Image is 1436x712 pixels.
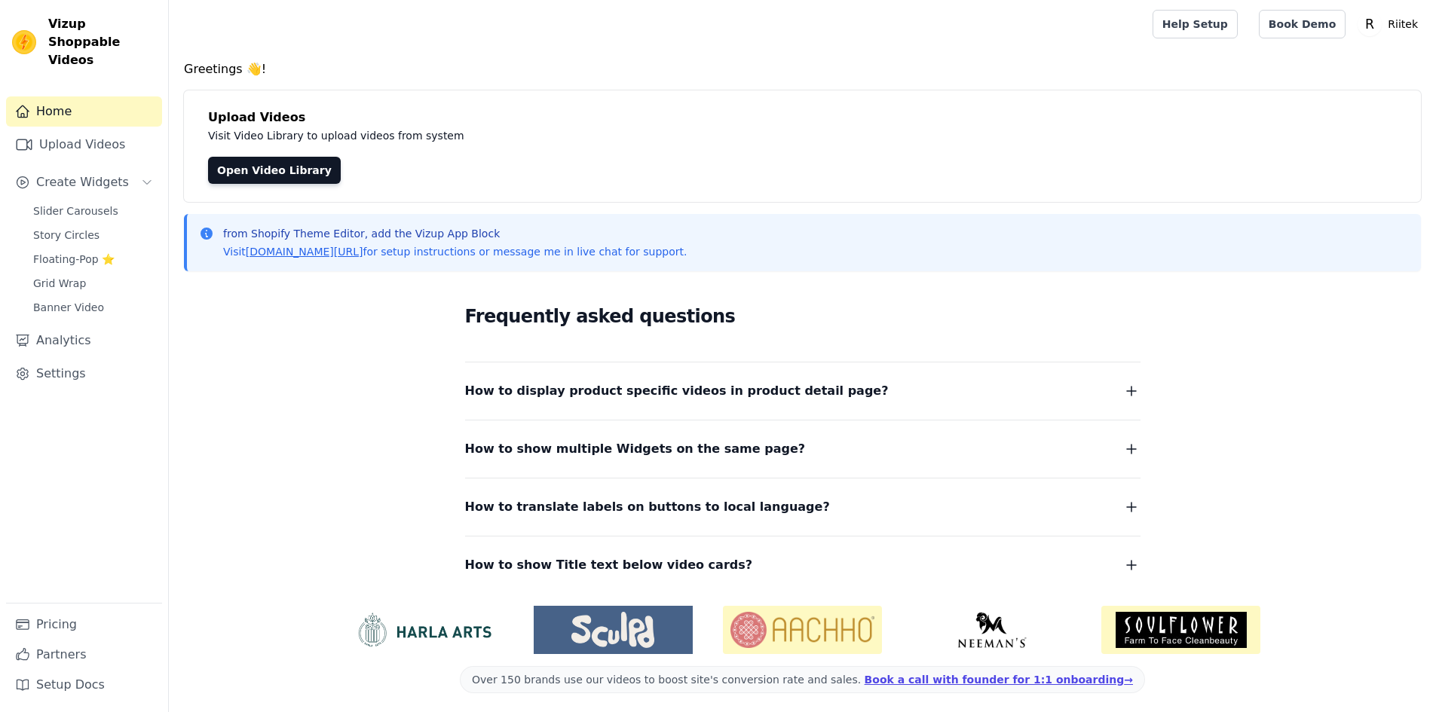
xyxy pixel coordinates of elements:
button: R Riitek [1358,11,1424,38]
a: Upload Videos [6,130,162,160]
span: Grid Wrap [33,276,86,291]
h4: Upload Videos [208,108,1397,127]
p: Visit Video Library to upload videos from system [208,127,883,145]
a: Partners [6,640,162,670]
a: Pricing [6,610,162,640]
button: How to show multiple Widgets on the same page? [465,439,1141,460]
h4: Greetings 👋! [184,60,1421,78]
span: How to display product specific videos in product detail page? [465,380,889,402]
img: Soulflower [1101,606,1260,654]
a: Book a call with founder for 1:1 onboarding [865,674,1133,686]
span: How to show Title text below video cards? [465,555,753,576]
a: [DOMAIN_NAME][URL] [246,246,363,258]
span: Banner Video [33,300,104,315]
p: Riitek [1382,11,1424,38]
img: HarlaArts [344,612,504,648]
button: How to display product specific videos in product detail page? [465,380,1141,402]
span: Create Widgets [36,173,129,191]
a: Home [6,96,162,127]
button: How to show Title text below video cards? [465,555,1141,576]
img: Neeman's [912,612,1071,648]
a: Analytics [6,325,162,356]
p: from Shopify Theme Editor, add the Vizup App Block [223,226,687,241]
a: Banner Video [24,297,162,318]
a: Open Video Library [208,157,341,184]
span: Slider Carousels [33,203,118,218]
a: Story Circles [24,225,162,246]
span: How to show multiple Widgets on the same page? [465,439,806,460]
a: Settings [6,359,162,389]
a: Slider Carousels [24,200,162,222]
text: R [1365,17,1374,32]
span: How to translate labels on buttons to local language? [465,497,830,518]
a: Floating-Pop ⭐ [24,249,162,270]
h2: Frequently asked questions [465,301,1141,332]
img: Vizup [12,30,36,54]
img: Aachho [723,606,882,654]
span: Floating-Pop ⭐ [33,252,115,267]
span: Story Circles [33,228,100,243]
button: Create Widgets [6,167,162,197]
a: Setup Docs [6,670,162,700]
a: Help Setup [1153,10,1238,38]
span: Vizup Shoppable Videos [48,15,156,69]
p: Visit for setup instructions or message me in live chat for support. [223,244,687,259]
img: Sculpd US [534,612,693,648]
button: How to translate labels on buttons to local language? [465,497,1141,518]
a: Book Demo [1259,10,1346,38]
a: Grid Wrap [24,273,162,294]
